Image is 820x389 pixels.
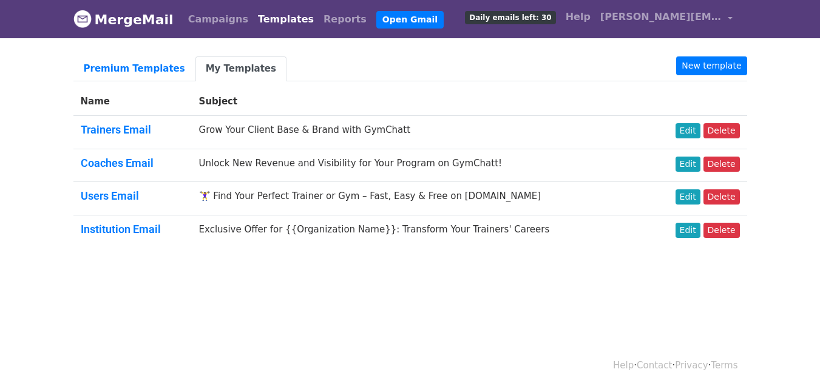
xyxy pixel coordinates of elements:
[703,123,740,138] a: Delete
[676,123,700,138] a: Edit
[73,56,195,81] a: Premium Templates
[81,157,154,169] a: Coaches Email
[595,5,737,33] a: [PERSON_NAME][EMAIL_ADDRESS][DOMAIN_NAME]
[676,189,700,205] a: Edit
[711,360,737,371] a: Terms
[81,123,151,136] a: Trainers Email
[703,157,740,172] a: Delete
[703,189,740,205] a: Delete
[561,5,595,29] a: Help
[73,10,92,28] img: MergeMail logo
[460,5,560,29] a: Daily emails left: 30
[465,11,555,24] span: Daily emails left: 30
[183,7,253,32] a: Campaigns
[192,215,648,248] td: Exclusive Offer for {{Organization Name}}: Transform Your Trainers' Careers
[192,182,648,215] td: 🏋️‍♀️ Find Your Perfect Trainer or Gym – Fast, Easy & Free on [DOMAIN_NAME]
[613,360,634,371] a: Help
[192,116,648,149] td: Grow Your Client Base & Brand with GymChatt
[675,360,708,371] a: Privacy
[319,7,371,32] a: Reports
[192,87,648,116] th: Subject
[703,223,740,238] a: Delete
[637,360,672,371] a: Contact
[81,223,161,235] a: Institution Email
[195,56,286,81] a: My Templates
[676,157,700,172] a: Edit
[73,87,192,116] th: Name
[81,189,139,202] a: Users Email
[676,223,700,238] a: Edit
[600,10,722,24] span: [PERSON_NAME][EMAIL_ADDRESS][DOMAIN_NAME]
[676,56,747,75] a: New template
[253,7,319,32] a: Templates
[192,149,648,182] td: Unlock New Revenue and Visibility for Your Program on GymChatt!
[73,7,174,32] a: MergeMail
[376,11,444,29] a: Open Gmail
